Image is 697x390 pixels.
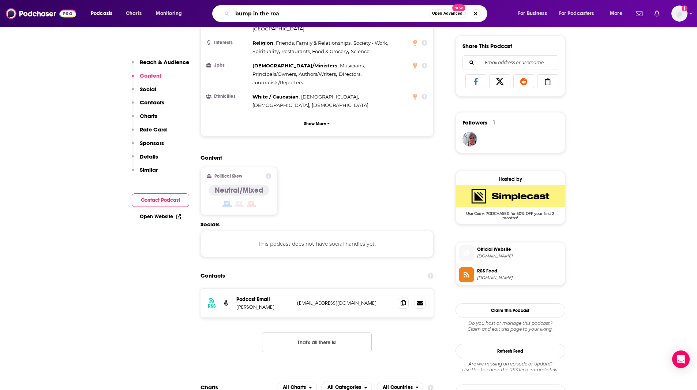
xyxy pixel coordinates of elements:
button: Details [132,153,158,167]
p: Details [140,153,158,160]
button: Sponsors [132,140,164,153]
span: , [340,62,365,70]
span: [DEMOGRAPHIC_DATA] [301,94,358,100]
button: open menu [151,8,191,19]
a: Copy Link [537,74,558,88]
a: Show notifications dropdown [651,7,663,20]
p: Content [140,72,161,79]
span: , [252,47,280,56]
p: Similar [140,166,158,173]
div: This podcast does not have social handles yet. [201,231,434,257]
svg: Add a profile image [682,5,687,11]
button: Content [132,72,161,86]
span: For Business [518,8,547,19]
a: RSS Feed[DOMAIN_NAME] [459,267,562,282]
a: SimpleCast Deal: Use Code: PODCHASER for 50% OFF your first 2 months! [456,185,565,220]
span: Musicians [340,63,364,68]
div: Search followers [462,55,558,70]
p: [PERSON_NAME] [236,304,291,310]
a: Podchaser - Follow, Share and Rate Podcasts [6,7,76,21]
span: Journalists/Reporters [252,79,303,85]
span: White / Caucasian [252,94,299,100]
div: Claim and edit this page to your liking. [456,320,565,332]
button: Contacts [132,99,164,112]
p: Reach & Audience [140,59,189,66]
h3: Interests [207,40,250,45]
span: Official Website [477,246,562,253]
span: [DEMOGRAPHIC_DATA]/Ministers [252,63,337,68]
div: 1 [493,119,495,126]
p: [EMAIL_ADDRESS][DOMAIN_NAME] [297,300,392,306]
span: , [339,70,361,78]
span: , [252,39,274,47]
span: Monitoring [156,8,182,19]
h2: Content [201,154,428,161]
h2: Socials [201,221,434,228]
h3: RSS [208,303,216,309]
img: SimpleCast Deal: Use Code: PODCHASER for 50% OFF your first 2 months! [456,185,565,207]
span: More [610,8,622,19]
p: Social [140,86,156,93]
span: Logged in as AtriaBooks [671,5,687,22]
p: Contacts [140,99,164,106]
span: , [301,93,359,101]
span: , [252,101,310,109]
span: , [252,62,338,70]
span: All Categories [327,385,361,390]
span: Do you host or manage this podcast? [456,320,565,326]
span: Directors [339,71,360,77]
span: Religion [252,40,273,46]
span: , [252,93,300,101]
button: open menu [86,8,122,19]
h4: Neutral/Mixed [215,186,263,195]
p: Rate Card [140,126,167,133]
span: , [281,47,349,56]
img: User Profile [671,5,687,22]
a: Share on X/Twitter [489,74,510,88]
span: [DEMOGRAPHIC_DATA] [312,102,368,108]
span: Use Code: PODCHASER for 50% OFF your first 2 months! [456,207,565,220]
span: Authors/Writers [299,71,336,77]
span: [DEMOGRAPHIC_DATA] [252,102,309,108]
button: Charts [132,112,157,126]
span: , [276,39,352,47]
p: Sponsors [140,140,164,146]
img: clevpt [462,132,477,146]
button: open menu [605,8,632,19]
input: Email address or username... [469,56,552,70]
p: Charts [140,112,157,119]
span: Restaurants, Food & Grocery [281,48,348,54]
button: open menu [554,8,605,19]
span: feeds.simplecast.com [477,275,562,281]
span: New [452,4,465,11]
button: Rate Card [132,126,167,140]
a: Share on Facebook [465,74,487,88]
span: , [353,39,388,47]
h3: Ethnicities [207,94,250,99]
span: All Countries [383,385,413,390]
span: All Charts [283,385,306,390]
p: Podcast Email [236,296,291,302]
span: Principals/Owners [252,71,296,77]
a: Official Website[DOMAIN_NAME] [459,245,562,261]
span: [GEOGRAPHIC_DATA] [252,26,304,31]
button: Refresh Feed [456,344,565,358]
a: Open Website [140,213,181,220]
h2: Contacts [201,269,225,283]
span: RSS Feed [477,268,562,274]
span: Followers [462,119,487,126]
div: Open Intercom Messenger [672,350,690,368]
button: Claim This Podcast [456,303,565,317]
button: Open AdvancedNew [429,9,466,18]
span: Charts [126,8,142,19]
div: Search podcasts, credits, & more... [219,5,494,22]
p: Show More [304,121,326,126]
button: Reach & Audience [132,59,189,72]
h3: Share This Podcast [462,42,512,49]
button: Social [132,86,156,99]
button: Show profile menu [671,5,687,22]
button: open menu [513,8,556,19]
input: Search podcasts, credits, & more... [232,8,429,19]
span: , [299,70,337,78]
